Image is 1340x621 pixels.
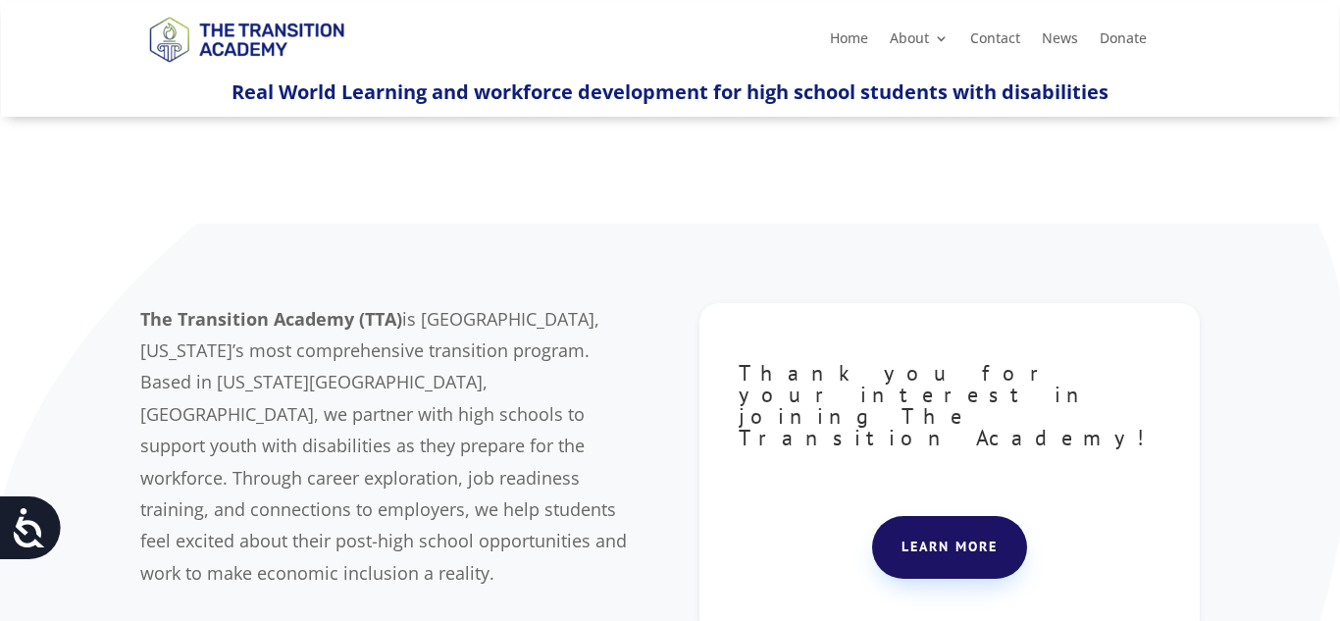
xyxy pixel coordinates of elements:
span: Thank you for your interest in joining The Transition Academy! [739,359,1159,451]
a: Home [830,31,868,53]
b: The Transition Academy (TTA) [140,307,402,331]
img: TTA Brand_TTA Primary Logo_Horizontal_Light BG [140,4,352,74]
a: Learn more [872,516,1027,579]
a: Logo-Noticias [140,59,352,78]
a: Contact [970,31,1020,53]
span: Real World Learning and workforce development for high school students with disabilities [232,78,1108,105]
span: is [GEOGRAPHIC_DATA], [US_STATE]’s most comprehensive transition program. Based in [US_STATE][GEO... [140,307,627,585]
a: News [1042,31,1078,53]
a: About [890,31,949,53]
a: Donate [1100,31,1147,53]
